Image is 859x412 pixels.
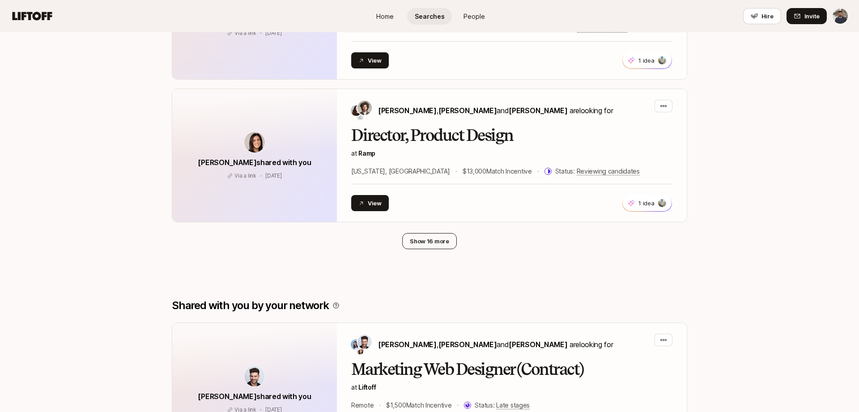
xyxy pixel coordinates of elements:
button: Hire [743,8,781,24]
p: $1,500 Match Incentive [386,400,451,411]
a: Home [362,8,407,25]
p: are looking for [378,339,613,350]
a: People [452,8,497,25]
span: March 18, 2025 11:54am [265,172,282,179]
span: April 25, 2025 1:36pm [265,30,282,36]
span: Reviewing candidates [577,167,640,175]
img: avatar-url [244,132,265,153]
img: 2e5c13dd_5487_4ead_b453_9670a157f0ff.jpg [658,199,666,207]
p: [US_STATE], [GEOGRAPHIC_DATA] [351,166,450,177]
button: Invite [787,8,827,24]
span: Invite [804,12,820,21]
img: Darshan Gajara [833,8,848,24]
button: View [351,195,389,211]
img: 2e5c13dd_5487_4ead_b453_9670a157f0ff.jpg [658,56,666,64]
p: Remote [351,400,374,411]
img: Dan Tase [351,339,361,350]
p: 1 idea [638,199,654,208]
img: Eleanor Morgan [357,347,364,354]
span: and [497,340,567,349]
p: Status: [475,400,530,411]
p: are looking for [378,105,613,116]
span: [PERSON_NAME] shared with you [198,158,311,167]
p: 1 idea [638,56,654,65]
span: , [437,106,497,115]
span: Home [376,12,394,21]
span: Late stages [496,401,530,409]
h2: Marketing Web Designer (Contract) [351,361,672,378]
button: 1 idea [622,195,672,212]
span: [PERSON_NAME] [378,106,437,115]
img: avatar-url [244,366,265,387]
span: [PERSON_NAME] [438,340,497,349]
p: at [351,382,672,393]
a: Searches [407,8,452,25]
span: [PERSON_NAME] shared with you [198,392,311,401]
p: Via a link [234,172,256,180]
img: Monica Althoff [351,105,361,116]
img: Christian Chung [357,113,364,120]
h2: Director, Product Design [351,127,672,144]
p: Status: [555,166,640,177]
span: Hire [761,12,774,21]
span: and [497,106,567,115]
span: [PERSON_NAME] [378,340,437,349]
p: $13,000 Match Incentive [463,166,532,177]
p: Via a link [234,29,256,37]
span: [PERSON_NAME] [509,106,567,115]
img: Andy Cullen [357,335,372,349]
button: Show 16 more [402,233,457,249]
span: [PERSON_NAME] [509,340,567,349]
span: Searches [415,12,445,21]
a: Liftoff [358,383,376,391]
p: at [351,148,672,159]
a: Ramp [358,149,375,157]
span: [PERSON_NAME] [438,106,497,115]
button: View [351,52,389,68]
span: , [437,340,497,349]
img: Diego Zaks [357,101,372,115]
p: Shared with you by your network [172,299,329,312]
span: People [464,12,485,21]
button: 1 idea [622,52,672,69]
